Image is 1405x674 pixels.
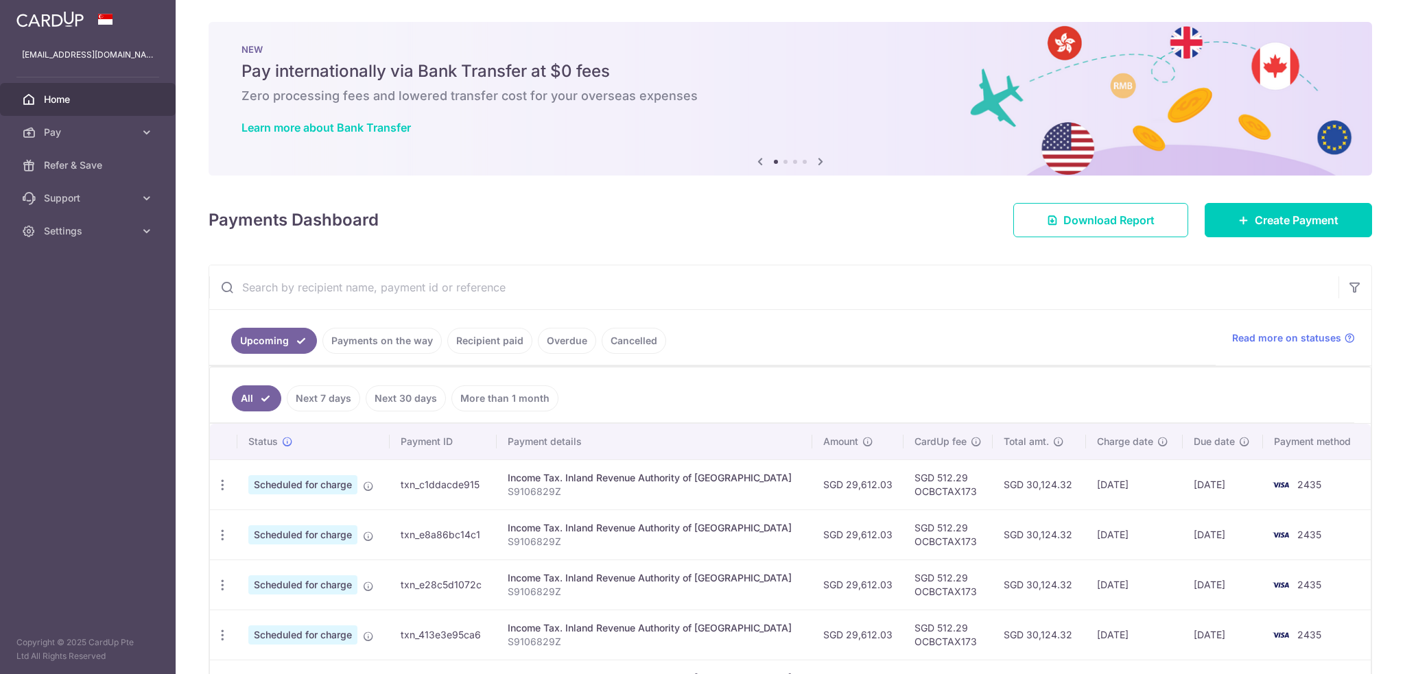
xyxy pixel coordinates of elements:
[390,559,497,610] td: txn_e28c5d1072c
[1183,610,1264,660] td: [DATE]
[1183,509,1264,559] td: [DATE]
[1013,203,1188,237] a: Download Report
[1063,212,1155,228] span: Download Report
[1297,529,1321,540] span: 2435
[287,385,360,411] a: Next 7 days
[1004,435,1049,448] span: Total amt.
[366,385,446,411] a: Next 30 days
[1297,479,1321,490] span: 2435
[508,521,801,535] div: Income Tax. Inland Revenue Authority of [GEOGRAPHIC_DATA]
[1086,559,1182,610] td: [DATE]
[508,471,801,485] div: Income Tax. Inland Revenue Authority of [GEOGRAPHIC_DATA]
[231,328,317,354] a: Upcoming
[508,621,801,635] div: Income Tax. Inland Revenue Authority of [GEOGRAPHIC_DATA]
[904,559,993,610] td: SGD 512.29 OCBCTAX173
[1263,424,1371,459] th: Payment method
[44,158,134,172] span: Refer & Save
[16,11,84,27] img: CardUp
[248,435,278,448] span: Status
[508,571,801,585] div: Income Tax. Inland Revenue Authority of [GEOGRAPHIC_DATA]
[1255,212,1338,228] span: Create Payment
[451,385,558,411] a: More than 1 month
[232,385,281,411] a: All
[993,559,1086,610] td: SGD 30,124.32
[538,328,596,354] a: Overdue
[993,509,1086,559] td: SGD 30,124.32
[209,265,1338,309] input: Search by recipient name, payment id or reference
[602,328,666,354] a: Cancelled
[241,44,1339,55] p: NEW
[914,435,967,448] span: CardUp fee
[322,328,442,354] a: Payments on the way
[248,625,357,645] span: Scheduled for charge
[241,121,411,134] a: Learn more about Bank Transfer
[812,509,904,559] td: SGD 29,612.03
[812,559,904,610] td: SGD 29,612.03
[44,224,134,238] span: Settings
[209,208,379,232] h4: Payments Dashboard
[508,485,801,498] p: S9106829Z
[1297,629,1321,640] span: 2435
[44,93,134,106] span: Home
[993,459,1086,509] td: SGD 30,124.32
[390,459,497,509] td: txn_c1ddacde915
[1267,627,1295,643] img: Bank Card
[497,424,812,459] th: Payment details
[508,585,801,599] p: S9106829Z
[241,60,1339,82] h5: Pay internationally via Bank Transfer at $0 fees
[904,459,993,509] td: SGD 512.29 OCBCTAX173
[44,125,134,139] span: Pay
[1086,610,1182,660] td: [DATE]
[1183,559,1264,610] td: [DATE]
[241,88,1339,104] h6: Zero processing fees and lowered transfer cost for your overseas expenses
[1297,579,1321,590] span: 2435
[1086,509,1182,559] td: [DATE]
[1183,459,1264,509] td: [DATE]
[993,610,1086,660] td: SGD 30,124.32
[1205,203,1372,237] a: Create Payment
[44,191,134,205] span: Support
[390,610,497,660] td: txn_413e3e95ca6
[508,535,801,549] p: S9106829Z
[248,575,357,594] span: Scheduled for charge
[209,22,1372,176] img: Bank transfer banner
[904,610,993,660] td: SGD 512.29 OCBCTAX173
[1194,435,1235,448] span: Due date
[22,48,154,62] p: [EMAIL_ADDRESS][DOMAIN_NAME]
[248,475,357,494] span: Scheduled for charge
[812,610,904,660] td: SGD 29,612.03
[823,435,858,448] span: Amount
[1086,459,1182,509] td: [DATE]
[1232,331,1341,345] span: Read more on statuses
[1232,331,1355,345] a: Read more on statuses
[1267,577,1295,593] img: Bank Card
[904,509,993,559] td: SGD 512.29 OCBCTAX173
[248,525,357,544] span: Scheduled for charge
[812,459,904,509] td: SGD 29,612.03
[390,509,497,559] td: txn_e8a86bc14c1
[1097,435,1153,448] span: Charge date
[390,424,497,459] th: Payment ID
[447,328,532,354] a: Recipient paid
[1317,633,1391,667] iframe: Opens a widget where you can find more information
[1267,527,1295,543] img: Bank Card
[508,635,801,649] p: S9106829Z
[1267,477,1295,493] img: Bank Card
